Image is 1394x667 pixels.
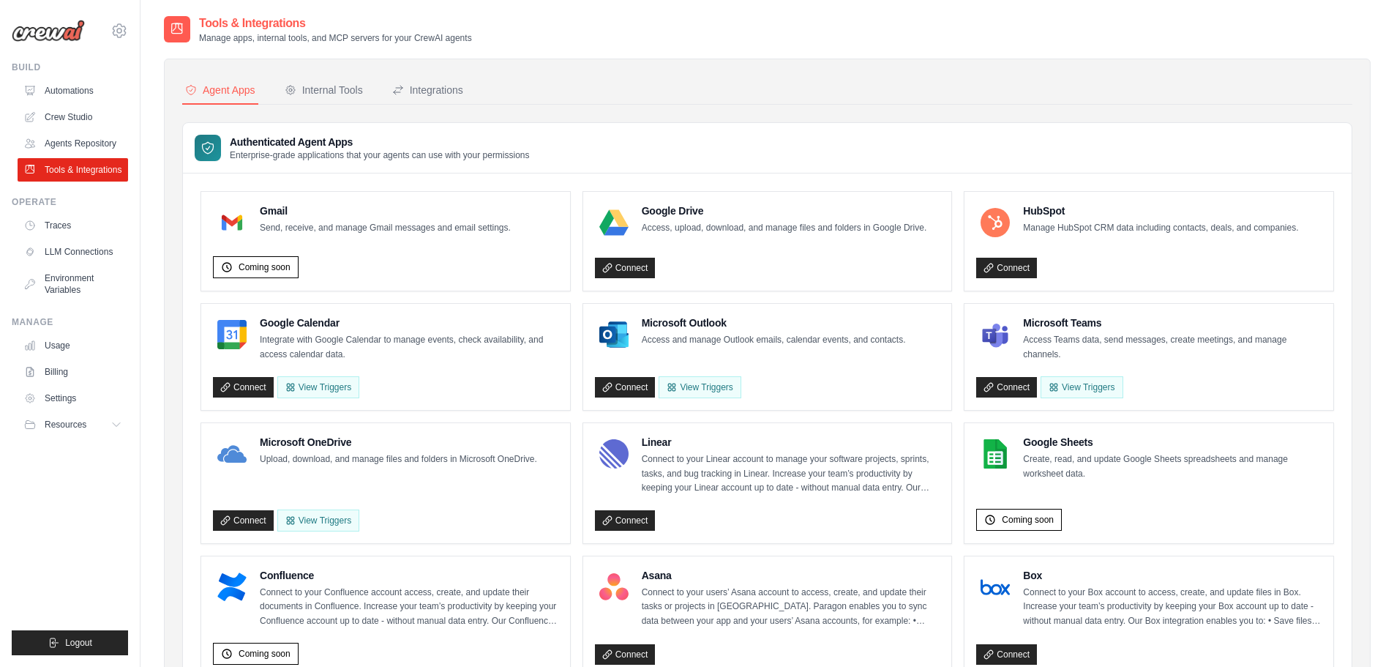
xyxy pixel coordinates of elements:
[595,377,656,398] a: Connect
[260,452,537,467] p: Upload, download, and manage files and folders in Microsoft OneDrive.
[1023,204,1298,218] h4: HubSpot
[277,510,359,532] : View Triggers
[392,83,463,97] div: Integrations
[260,333,558,362] p: Integrate with Google Calendar to manage events, check availability, and access calendar data.
[1023,568,1322,583] h4: Box
[18,387,128,410] a: Settings
[213,377,274,398] a: Connect
[595,644,656,665] a: Connect
[12,20,85,42] img: Logo
[18,334,128,357] a: Usage
[213,510,274,531] a: Connect
[285,83,363,97] div: Internal Tools
[976,377,1037,398] a: Connect
[18,360,128,384] a: Billing
[277,376,359,398] button: View Triggers
[659,376,741,398] : View Triggers
[217,439,247,469] img: Microsoft OneDrive Logo
[642,568,940,583] h4: Asana
[12,62,128,73] div: Build
[18,240,128,264] a: LLM Connections
[199,32,472,44] p: Manage apps, internal tools, and MCP servers for your CrewAI agents
[981,320,1010,349] img: Microsoft Teams Logo
[599,573,629,602] img: Asana Logo
[1023,586,1322,629] p: Connect to your Box account to access, create, and update files in Box. Increase your team’s prod...
[239,648,291,660] span: Coming soon
[12,630,128,655] button: Logout
[389,77,466,105] button: Integrations
[260,435,537,450] h4: Microsoft OneDrive
[1023,435,1322,450] h4: Google Sheets
[230,149,530,161] p: Enterprise-grade applications that your agents can use with your permissions
[642,316,906,330] h4: Microsoft Outlook
[18,267,128,302] a: Environment Variables
[642,204,927,218] h4: Google Drive
[981,439,1010,469] img: Google Sheets Logo
[45,419,86,431] span: Resources
[182,77,258,105] button: Agent Apps
[282,77,366,105] button: Internal Tools
[185,83,255,97] div: Agent Apps
[18,413,128,436] button: Resources
[239,261,291,273] span: Coming soon
[18,214,128,237] a: Traces
[199,15,472,32] h2: Tools & Integrations
[260,221,511,236] p: Send, receive, and manage Gmail messages and email settings.
[642,333,906,348] p: Access and manage Outlook emails, calendar events, and contacts.
[217,320,247,349] img: Google Calendar Logo
[12,196,128,208] div: Operate
[642,586,940,629] p: Connect to your users’ Asana account to access, create, and update their tasks or projects in [GE...
[642,435,940,450] h4: Linear
[976,258,1037,278] a: Connect
[1002,514,1054,526] span: Coming soon
[599,439,629,469] img: Linear Logo
[217,208,247,237] img: Gmail Logo
[642,452,940,496] p: Connect to your Linear account to manage your software projects, sprints, tasks, and bug tracking...
[230,135,530,149] h3: Authenticated Agent Apps
[599,320,629,349] img: Microsoft Outlook Logo
[65,637,92,649] span: Logout
[260,204,511,218] h4: Gmail
[1023,452,1322,481] p: Create, read, and update Google Sheets spreadsheets and manage worksheet data.
[981,573,1010,602] img: Box Logo
[1023,221,1298,236] p: Manage HubSpot CRM data including contacts, deals, and companies.
[642,221,927,236] p: Access, upload, download, and manage files and folders in Google Drive.
[18,105,128,129] a: Crew Studio
[260,568,558,583] h4: Confluence
[12,316,128,328] div: Manage
[599,208,629,237] img: Google Drive Logo
[260,586,558,629] p: Connect to your Confluence account access, create, and update their documents in Confluence. Incr...
[18,158,128,182] a: Tools & Integrations
[976,644,1037,665] a: Connect
[595,510,656,531] a: Connect
[595,258,656,278] a: Connect
[1023,333,1322,362] p: Access Teams data, send messages, create meetings, and manage channels.
[18,132,128,155] a: Agents Repository
[217,573,247,602] img: Confluence Logo
[18,79,128,103] a: Automations
[981,208,1010,237] img: HubSpot Logo
[1041,376,1123,398] : View Triggers
[260,316,558,330] h4: Google Calendar
[1023,316,1322,330] h4: Microsoft Teams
